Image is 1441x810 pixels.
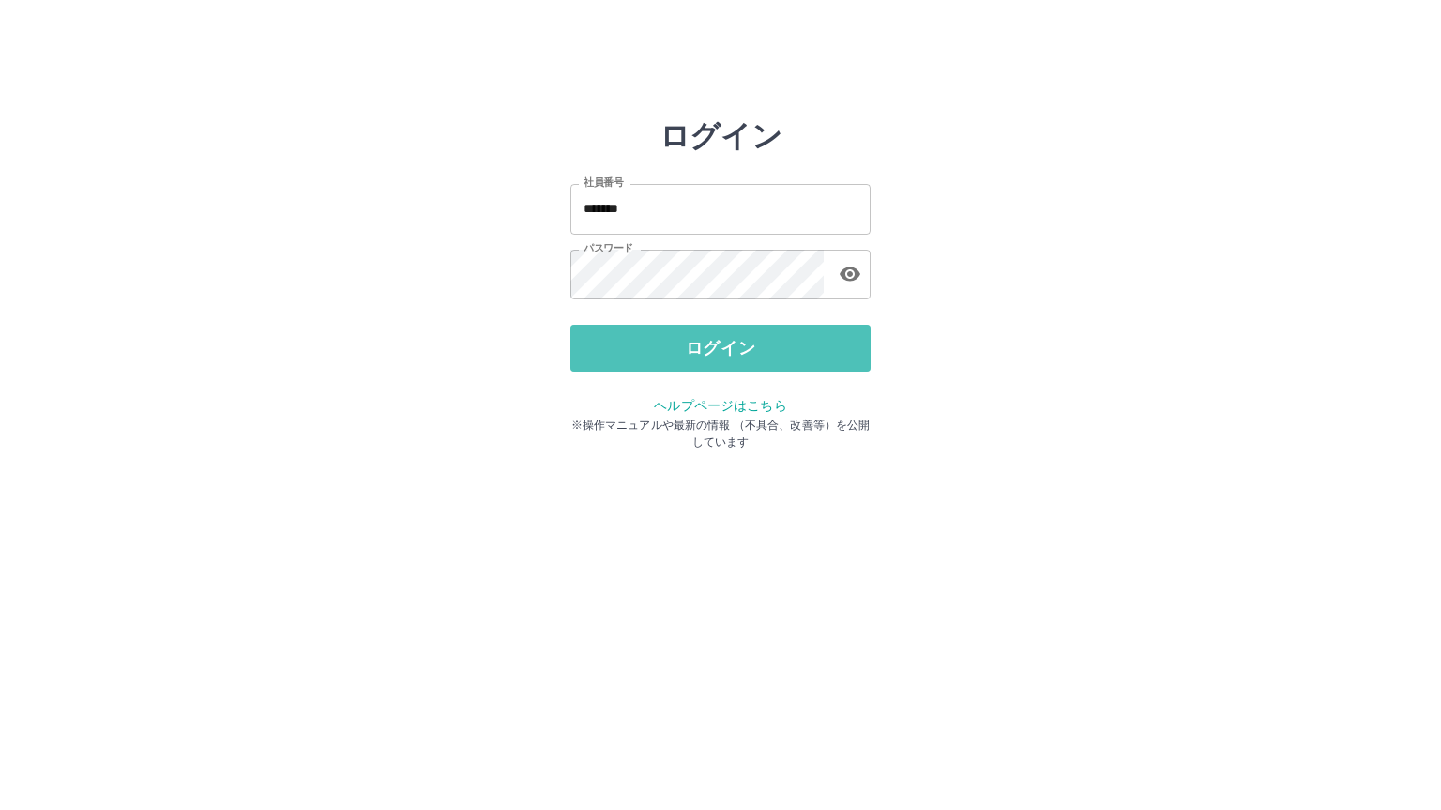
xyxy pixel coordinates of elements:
label: 社員番号 [584,176,623,190]
p: ※操作マニュアルや最新の情報 （不具合、改善等）を公開しています [570,417,871,451]
label: パスワード [584,241,633,255]
a: ヘルプページはこちら [654,398,786,413]
h2: ログイン [660,118,782,154]
button: ログイン [570,325,871,372]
